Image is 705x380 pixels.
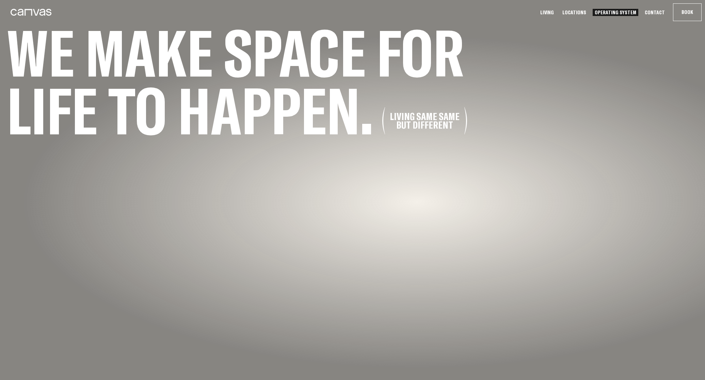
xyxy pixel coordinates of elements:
[538,9,556,16] a: Living
[593,9,638,16] a: Operating System
[560,9,588,16] a: Locations
[643,9,667,16] a: Contact
[390,112,460,129] div: Living same same but different
[673,4,701,21] button: Book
